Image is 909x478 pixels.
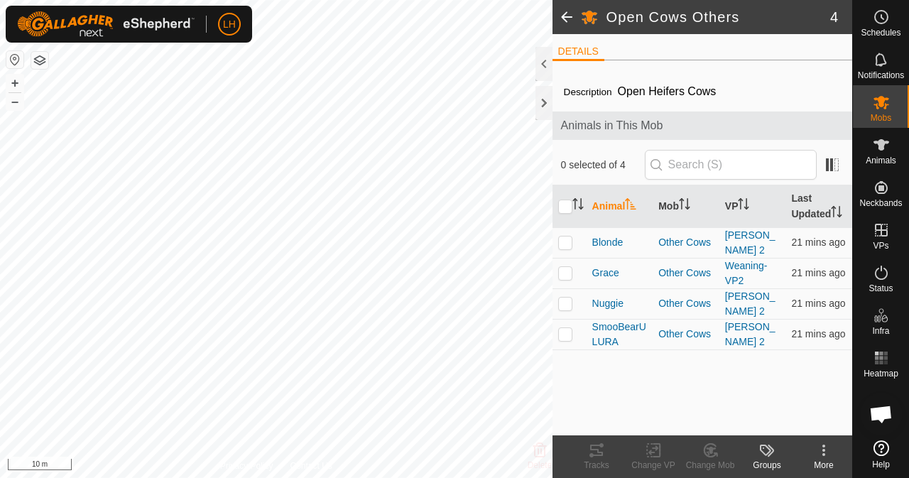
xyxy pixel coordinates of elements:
a: Contact Us [290,460,332,472]
div: Other Cows [658,296,714,311]
button: – [6,93,23,110]
span: Status [869,284,893,293]
a: Help [853,435,909,474]
span: Heatmap [864,369,898,378]
span: Notifications [858,71,904,80]
span: Neckbands [859,199,902,207]
h2: Open Cows Others [606,9,830,26]
div: Other Cows [658,327,714,342]
span: 13 Oct 2025, 1:08 pm [791,328,845,340]
span: 4 [830,6,838,28]
span: Animals in This Mob [561,117,844,134]
span: VPs [873,241,888,250]
li: DETAILS [553,44,604,61]
div: Change Mob [682,459,739,472]
div: Groups [739,459,795,472]
div: Other Cows [658,266,714,281]
span: 0 selected of 4 [561,158,645,173]
p-sorticon: Activate to sort [679,200,690,212]
span: 13 Oct 2025, 1:08 pm [791,237,845,248]
div: Other Cows [658,235,714,250]
a: [PERSON_NAME] 2 [725,321,775,347]
span: SmooBearULURA [592,320,648,349]
span: Open Heifers Cows [612,80,722,103]
span: Animals [866,156,896,165]
div: Tracks [568,459,625,472]
span: LH [223,17,236,32]
a: Weaning-VP2 [725,260,768,286]
p-sorticon: Activate to sort [572,200,584,212]
div: Change VP [625,459,682,472]
div: More [795,459,852,472]
a: Privacy Policy [220,460,273,472]
img: Gallagher Logo [17,11,195,37]
a: [PERSON_NAME] 2 [725,290,775,317]
a: [PERSON_NAME] 2 [725,229,775,256]
span: Mobs [871,114,891,122]
span: Infra [872,327,889,335]
span: Schedules [861,28,900,37]
p-sorticon: Activate to sort [831,208,842,219]
th: Mob [653,185,719,228]
span: Grace [592,266,619,281]
p-sorticon: Activate to sort [625,200,636,212]
button: Map Layers [31,52,48,69]
span: 13 Oct 2025, 1:08 pm [791,267,845,278]
span: Help [872,460,890,469]
button: + [6,75,23,92]
span: Blonde [592,235,624,250]
span: 13 Oct 2025, 1:07 pm [791,298,845,309]
div: Open chat [860,393,903,435]
th: Animal [587,185,653,228]
p-sorticon: Activate to sort [738,200,749,212]
input: Search (S) [645,150,817,180]
button: Reset Map [6,51,23,68]
span: Nuggie [592,296,624,311]
th: Last Updated [785,185,852,228]
th: VP [719,185,786,228]
label: Description [564,87,612,97]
